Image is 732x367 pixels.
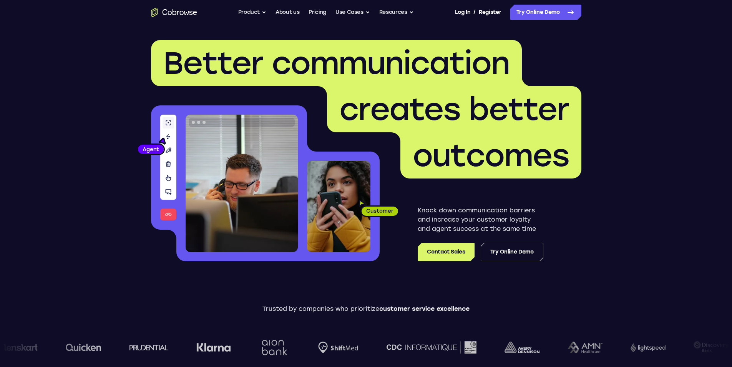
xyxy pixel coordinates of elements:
span: customer service excellence [379,305,470,312]
a: Try Online Demo [481,243,543,261]
a: Pricing [309,5,326,20]
p: Knock down communication barriers and increase your customer loyalty and agent success at the sam... [418,206,543,234]
a: Contact Sales [418,243,474,261]
img: Aion Bank [259,332,290,363]
span: outcomes [413,137,569,174]
img: AMN Healthcare [567,342,602,354]
img: CDC Informatique [386,341,476,353]
a: Log In [455,5,470,20]
a: Register [479,5,501,20]
span: creates better [339,91,569,128]
img: A customer holding their phone [307,161,370,252]
img: Klarna [196,343,231,352]
span: / [473,8,476,17]
a: Go to the home page [151,8,197,17]
a: Try Online Demo [510,5,581,20]
button: Product [238,5,267,20]
span: Better communication [163,45,510,82]
img: prudential [129,344,168,350]
a: About us [276,5,299,20]
button: Use Cases [335,5,370,20]
button: Resources [379,5,414,20]
img: avery-dennison [504,342,539,353]
img: Shiftmed [318,342,358,354]
img: A customer support agent talking on the phone [186,115,298,252]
